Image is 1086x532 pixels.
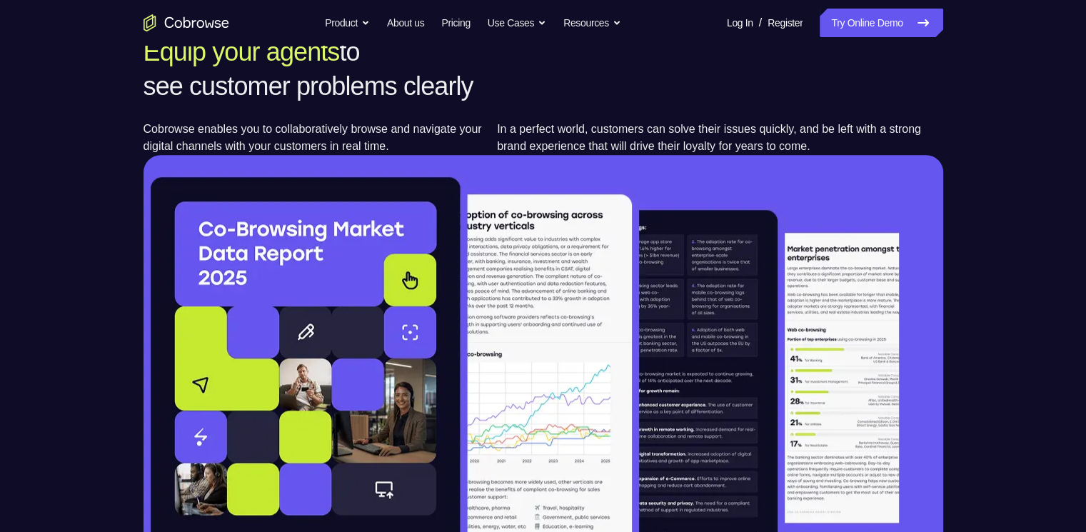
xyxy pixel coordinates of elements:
a: Pricing [441,9,470,37]
a: Go to the home page [144,14,229,31]
button: Resources [563,9,621,37]
p: Cobrowse enables you to collaboratively browse and navigate your digital channels with your custo... [144,121,498,155]
span: Equip your agents [144,37,340,66]
a: Register [768,9,803,37]
span: / [759,14,762,31]
a: About us [387,9,424,37]
p: In a perfect world, customers can solve their issues quickly, and be left with a strong brand exp... [497,121,942,155]
a: Try Online Demo [820,9,942,37]
h2: to see customer problems clearly [144,35,943,104]
button: Use Cases [488,9,546,37]
a: Log In [727,9,753,37]
button: Product [325,9,370,37]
